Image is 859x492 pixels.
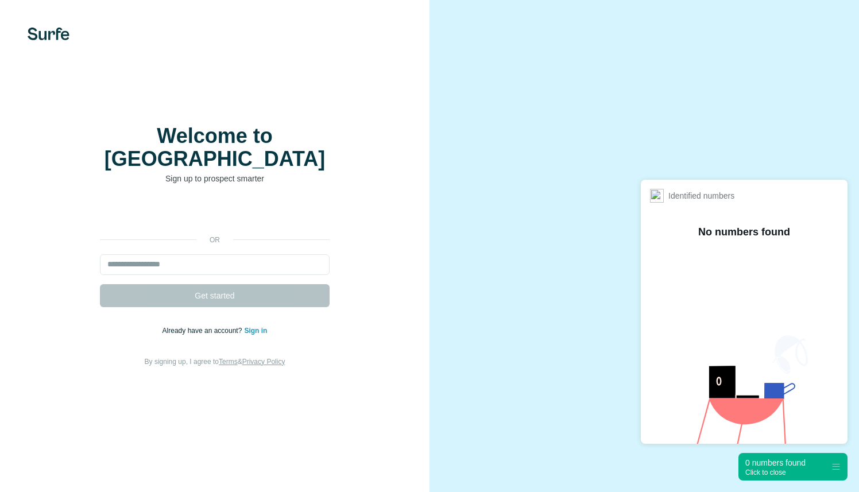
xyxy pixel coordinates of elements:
p: or [196,235,233,245]
a: Terms [219,358,238,366]
img: Surfe's logo [28,28,69,40]
a: Privacy Policy [242,358,285,366]
span: Already have an account? [162,327,245,335]
span: By signing up, I agree to & [145,358,285,366]
iframe: Sign in with Google Button [94,202,335,227]
h1: Welcome to [GEOGRAPHIC_DATA] [100,125,330,171]
a: Sign in [244,327,267,335]
p: Sign up to prospect smarter [100,173,330,184]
